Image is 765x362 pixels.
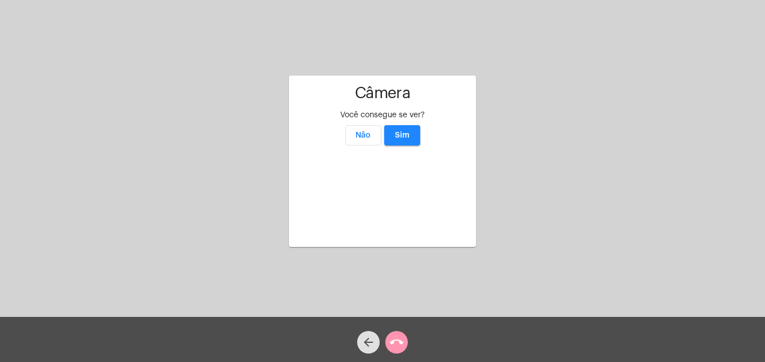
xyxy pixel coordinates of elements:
h1: Câmera [298,85,467,102]
button: Não [345,125,381,145]
span: Você consegue se ver? [340,111,425,119]
mat-icon: arrow_back [362,335,375,349]
mat-icon: call_end [390,335,403,349]
button: Sim [384,125,420,145]
span: Não [355,131,371,139]
span: Sim [395,131,410,139]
